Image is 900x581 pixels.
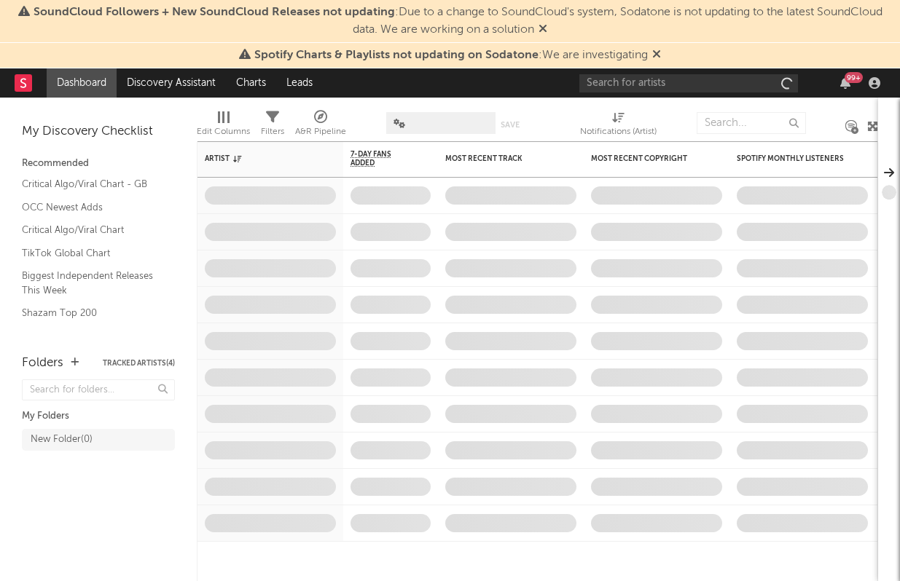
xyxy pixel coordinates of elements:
span: Dismiss [539,24,547,36]
div: 99 + [845,72,863,83]
div: Spotify Monthly Listeners [737,154,846,163]
span: SoundCloud Followers + New SoundCloud Releases not updating [34,7,395,18]
div: A&R Pipeline [295,123,346,141]
div: Edit Columns [197,105,250,147]
div: A&R Pipeline [295,105,346,147]
div: New Folder ( 0 ) [31,431,93,448]
a: YouTube Hottest Videos [22,328,160,344]
div: My Folders [22,408,175,425]
button: Tracked Artists(4) [103,360,175,367]
button: 99+ [840,77,850,89]
span: Spotify Charts & Playlists not updating on Sodatone [254,50,539,61]
div: Artist [205,154,314,163]
a: New Folder(0) [22,429,175,451]
div: Notifications (Artist) [580,123,657,141]
div: Filters [261,105,284,147]
input: Search... [697,112,806,134]
button: Save [501,121,520,129]
a: Critical Algo/Viral Chart [22,222,160,238]
a: Critical Algo/Viral Chart - GB [22,176,160,192]
a: TikTok Global Chart [22,245,160,261]
div: My Discovery Checklist [22,123,175,141]
input: Search for artists [579,74,798,92]
a: Leads [276,68,323,98]
div: Notifications (Artist) [580,105,657,147]
div: Recommended [22,155,175,173]
div: Folders [22,355,63,372]
span: 7-Day Fans Added [351,150,409,167]
div: Most Recent Copyright [591,154,700,163]
div: Filters [261,123,284,141]
a: Shazam Top 200 [22,305,160,321]
a: Dashboard [47,68,117,98]
a: OCC Newest Adds [22,199,160,216]
a: Biggest Independent Releases This Week [22,268,160,298]
span: : Due to a change to SoundCloud's system, Sodatone is not updating to the latest SoundCloud data.... [34,7,883,36]
span: Dismiss [652,50,661,61]
div: Edit Columns [197,123,250,141]
input: Search for folders... [22,379,175,400]
span: : We are investigating [254,50,648,61]
a: Discovery Assistant [117,68,226,98]
div: Most Recent Track [445,154,555,163]
a: Charts [226,68,276,98]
